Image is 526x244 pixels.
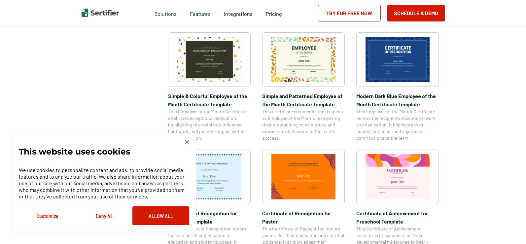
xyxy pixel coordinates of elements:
span: Solutions [155,9,177,17]
span: This certificate commends the recipient as Employee of the Month, recognizing their outstanding c... [262,108,345,141]
a: Try for Free Now [318,5,381,21]
span: Pricing [266,11,282,17]
span: Certificate of Recognition for Pastor [262,209,345,226]
a: Pricing [266,9,282,17]
img: Sertifier | Digital Credentialing Platform [82,9,119,17]
p: This website uses cookies [19,148,130,155]
button: Deny All [76,206,132,225]
button: Allow All [132,206,189,225]
span: This Employee of the Month Certificate honors the recipient’s exceptional work and dedication. It... [356,108,439,141]
span: This Employee of the Month Certificate celebrates exceptional dedication, highlighting the recipi... [168,108,251,141]
button: Schedule a Demo [387,5,445,21]
button: Customize [19,206,76,225]
img: Simple & Colorful Employee of the Month Certificate Template [177,37,241,82]
span: Simple & Colorful Employee of the Month Certificate Template [168,92,251,108]
span: Modern Dark Blue Employee of the Month Certificate Template [356,92,439,108]
img: Certificate of Recognition for Pastor [271,154,335,199]
p: We use cookies to personalize content and ads, to provide social media features and to analyze ou... [19,167,189,200]
span: Integrations [224,11,253,17]
span: Certificate of Achievement for Preschool Template [356,209,439,226]
img: Certificate of Recognition for Teachers Template [177,154,241,199]
img: Modern Dark Blue Employee of the Month Certificate Template [366,37,430,82]
a: Integrations [224,9,253,17]
img: Certificate of Achievement for Preschool Template [366,154,430,199]
img: Simple and Patterned Employee of the Month Certificate Template [271,37,335,82]
a: Simple and Patterned Employee of the Month Certificate TemplateSimple and Patterned Employee of t... [262,32,345,141]
img: Cookie Popup Close [185,140,189,144]
a: Simple & Colorful Employee of the Month Certificate TemplateSimple & Colorful Employee of the Mon... [168,32,251,141]
span: Features [190,9,211,17]
span: Simple and Patterned Employee of the Month Certificate Template [262,92,345,108]
span: Certificate of Recognition for Teachers Template [168,209,251,226]
a: Modern Dark Blue Employee of the Month Certificate TemplateModern Dark Blue Employee of the Month... [356,32,439,141]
